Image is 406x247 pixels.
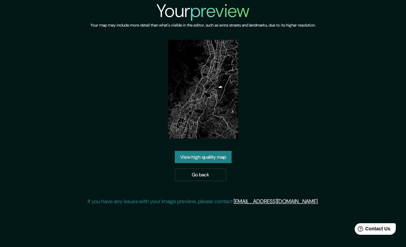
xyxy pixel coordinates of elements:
[88,197,319,206] p: If you have any issues with your image preview, please contact .
[175,169,226,181] a: Go back
[168,40,238,139] img: created-map-preview
[345,220,399,240] iframe: Help widget launcher
[90,22,316,29] h6: Your map may include more detail than what's visible in the editor, such as extra streets and lan...
[175,151,232,163] a: View high quality map
[234,198,318,205] a: [EMAIL_ADDRESS][DOMAIN_NAME]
